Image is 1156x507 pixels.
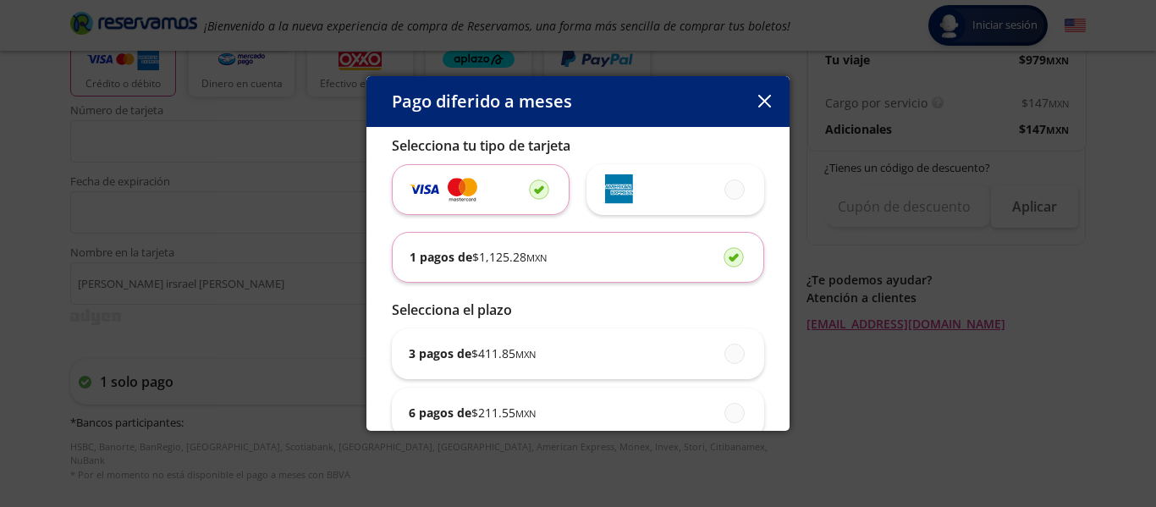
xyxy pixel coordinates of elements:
p: Selecciona el plazo [392,300,764,320]
iframe: Messagebird Livechat Widget [1058,409,1139,490]
small: MXN [515,348,536,361]
p: 6 pagos de [409,404,536,422]
span: $ 1,125.28 [472,248,547,266]
p: 3 pagos de [409,344,536,362]
small: MXN [526,251,547,264]
p: Pago diferido a meses [392,89,572,114]
img: svg+xml;base64,PD94bWwgdmVyc2lvbj0iMS4wIiBlbmNvZGluZz0iVVRGLTgiIHN0YW5kYWxvbmU9Im5vIj8+Cjxzdmcgd2... [410,179,439,199]
span: $ 411.85 [471,344,536,362]
p: Selecciona tu tipo de tarjeta [392,135,764,156]
img: svg+xml;base64,PD94bWwgdmVyc2lvbj0iMS4wIiBlbmNvZGluZz0iVVRGLTgiIHN0YW5kYWxvbmU9Im5vIj8+Cjxzdmcgd2... [603,174,633,204]
small: MXN [515,407,536,420]
img: svg+xml;base64,PD94bWwgdmVyc2lvbj0iMS4wIiBlbmNvZGluZz0iVVRGLTgiIHN0YW5kYWxvbmU9Im5vIj8+Cjxzdmcgd2... [448,176,477,203]
span: $ 211.55 [471,404,536,422]
p: 1 pagos de [410,248,547,266]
